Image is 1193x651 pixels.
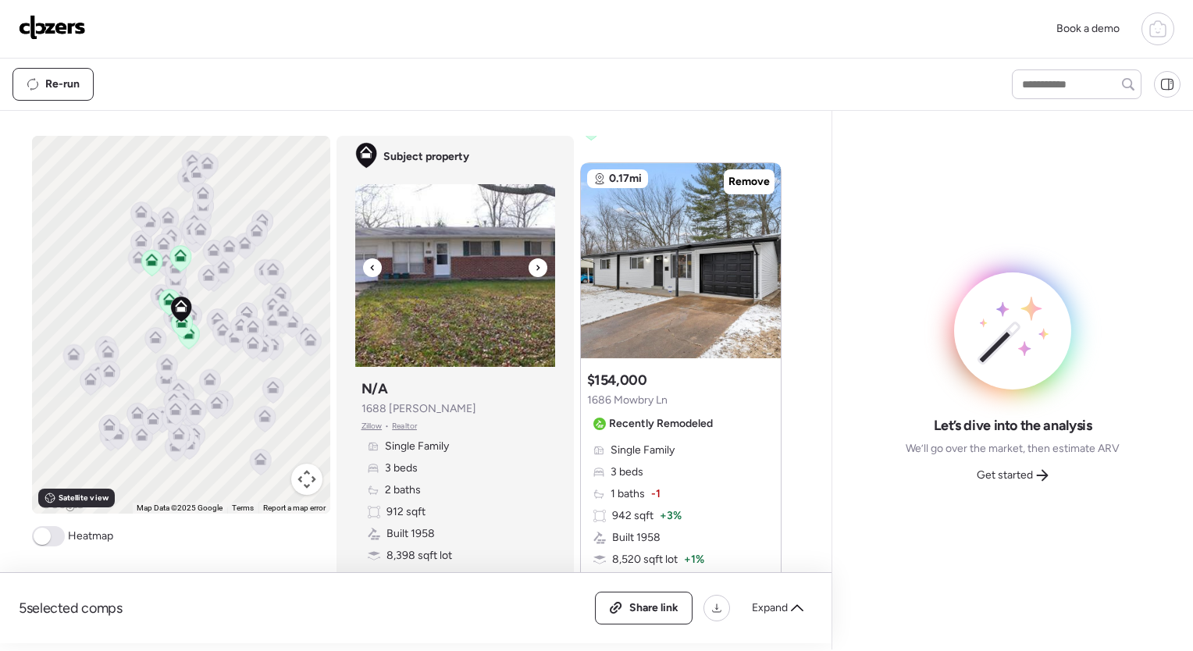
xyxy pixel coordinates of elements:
[609,171,642,187] span: 0.17mi
[361,379,388,398] h3: N/A
[906,441,1120,457] span: We’ll go over the market, then estimate ARV
[611,486,645,502] span: 1 baths
[977,468,1033,483] span: Get started
[385,461,418,476] span: 3 beds
[385,439,449,454] span: Single Family
[660,508,682,524] span: + 3%
[392,420,417,432] span: Realtor
[612,552,678,567] span: 8,520 sqft lot
[19,15,86,40] img: Logo
[361,420,383,432] span: Zillow
[68,528,113,544] span: Heatmap
[752,600,788,616] span: Expand
[19,599,123,617] span: 5 selected comps
[291,464,322,495] button: Map camera controls
[137,503,223,512] span: Map Data ©2025 Google
[232,503,254,512] a: Terms (opens in new tab)
[386,548,452,564] span: 8,398 sqft lot
[59,492,109,504] span: Satellite view
[385,482,421,498] span: 2 baths
[612,508,653,524] span: 942 sqft
[36,493,87,514] img: Google
[611,443,675,458] span: Single Family
[385,420,389,432] span: •
[629,600,678,616] span: Share link
[45,76,80,92] span: Re-run
[386,504,426,520] span: 912 sqft
[684,552,704,567] span: + 1%
[361,401,476,417] span: 1688 [PERSON_NAME]
[587,371,647,390] h3: $154,000
[611,464,643,480] span: 3 beds
[651,486,661,502] span: -1
[36,493,87,514] a: Open this area in Google Maps (opens a new window)
[386,526,435,542] span: Built 1958
[263,503,326,512] a: Report a map error
[383,149,469,165] span: Subject property
[1056,22,1120,35] span: Book a demo
[386,570,422,585] span: Garage
[587,393,668,408] span: 1686 Mowbry Ln
[728,174,770,190] span: Remove
[934,416,1092,435] span: Let’s dive into the analysis
[609,416,713,432] span: Recently Remodeled
[612,530,661,546] span: Built 1958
